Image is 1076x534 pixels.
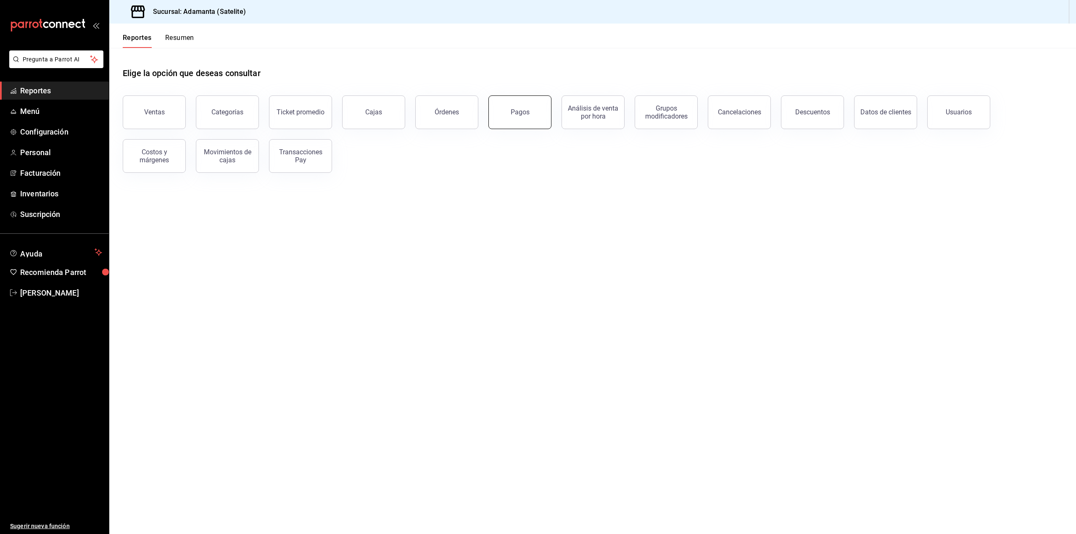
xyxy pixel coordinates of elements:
[20,106,102,117] span: Menú
[123,34,194,48] div: navigation tabs
[128,148,180,164] div: Costos y márgenes
[211,108,243,116] div: Categorías
[854,95,917,129] button: Datos de clientes
[20,287,102,299] span: [PERSON_NAME]
[342,95,405,129] button: Cajas
[635,95,698,129] button: Grupos modificadores
[435,108,459,116] div: Órdenes
[269,95,332,129] button: Ticket promedio
[165,34,194,48] button: Resumen
[20,247,91,257] span: Ayuda
[277,108,324,116] div: Ticket promedio
[20,188,102,199] span: Inventarios
[10,522,102,531] span: Sugerir nueva función
[946,108,972,116] div: Usuarios
[708,95,771,129] button: Cancelaciones
[415,95,478,129] button: Órdenes
[365,108,382,116] div: Cajas
[20,209,102,220] span: Suscripción
[123,95,186,129] button: Ventas
[146,7,246,17] h3: Sucursal: Adamanta (Satelite)
[718,108,761,116] div: Cancelaciones
[123,139,186,173] button: Costos y márgenes
[20,85,102,96] span: Reportes
[511,108,530,116] div: Pagos
[123,34,152,48] button: Reportes
[860,108,911,116] div: Datos de clientes
[196,95,259,129] button: Categorías
[274,148,327,164] div: Transacciones Pay
[562,95,625,129] button: Análisis de venta por hora
[6,61,103,70] a: Pregunta a Parrot AI
[20,147,102,158] span: Personal
[201,148,253,164] div: Movimientos de cajas
[196,139,259,173] button: Movimientos de cajas
[567,104,619,120] div: Análisis de venta por hora
[269,139,332,173] button: Transacciones Pay
[20,267,102,278] span: Recomienda Parrot
[144,108,165,116] div: Ventas
[927,95,990,129] button: Usuarios
[123,67,261,79] h1: Elige la opción que deseas consultar
[795,108,830,116] div: Descuentos
[488,95,551,129] button: Pagos
[92,22,99,29] button: open_drawer_menu
[20,167,102,179] span: Facturación
[23,55,90,64] span: Pregunta a Parrot AI
[9,50,103,68] button: Pregunta a Parrot AI
[781,95,844,129] button: Descuentos
[640,104,692,120] div: Grupos modificadores
[20,126,102,137] span: Configuración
